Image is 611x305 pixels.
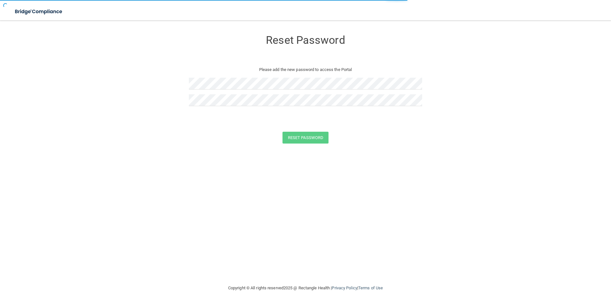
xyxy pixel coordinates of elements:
img: bridge_compliance_login_screen.278c3ca4.svg [10,5,68,18]
a: Privacy Policy [332,285,357,290]
a: Terms of Use [358,285,383,290]
h3: Reset Password [189,34,422,46]
p: Please add the new password to access the Portal [194,66,417,74]
button: Reset Password [282,132,329,144]
div: Copyright © All rights reserved 2025 @ Rectangle Health | | [189,278,422,298]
